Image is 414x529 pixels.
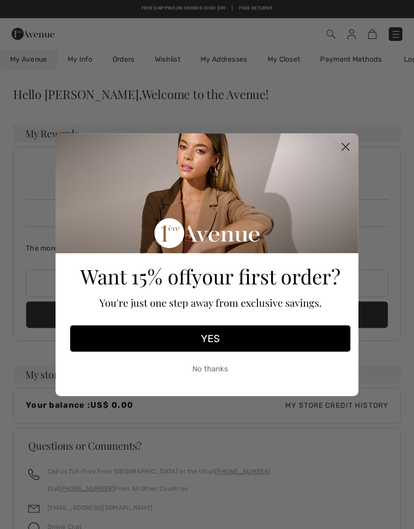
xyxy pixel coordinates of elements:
span: Want 15% off [80,263,192,290]
button: YES [70,325,350,352]
span: You're just one step away from exclusive savings. [99,296,322,309]
button: Close dialog [337,138,354,156]
button: No thanks [70,357,350,382]
span: your first order? [192,263,340,290]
